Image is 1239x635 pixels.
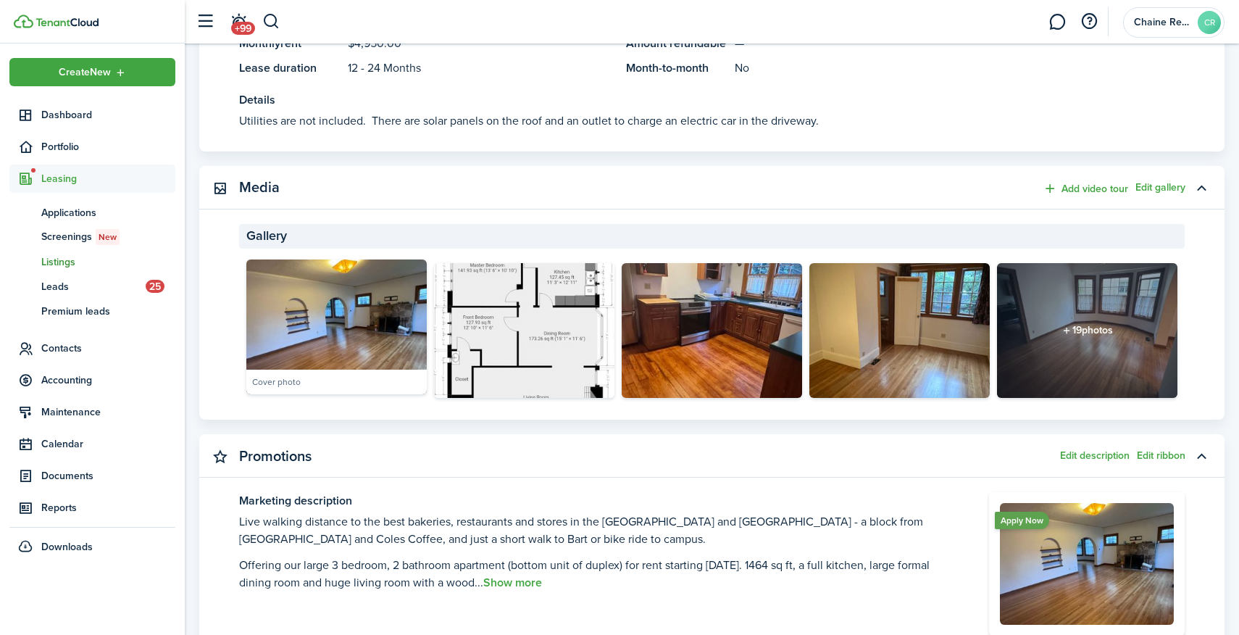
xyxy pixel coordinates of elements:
span: Documents [41,468,175,483]
a: Applications [9,200,175,225]
button: Open menu [9,58,175,86]
span: New [99,231,117,244]
div: Cover photo [252,375,301,389]
span: Contacts [41,341,175,356]
span: Maintenance [41,404,175,420]
span: Dashboard [41,107,175,123]
span: Portfolio [41,139,175,154]
p: Live walking distance to the best bakeries, restaurants and stores in the [GEOGRAPHIC_DATA] and [... [239,513,946,548]
button: Edit ribbon [1137,450,1185,462]
a: Listings [9,249,175,274]
span: Leasing [41,171,175,186]
avatar-text: CR [1198,11,1221,34]
img: Image [622,263,802,399]
span: Leads [41,279,146,294]
a: Reports [9,494,175,522]
a: Dashboard [9,101,175,129]
span: Chaine Rentals [1134,17,1192,28]
img: TenantCloud [36,18,99,27]
button: Edit gallery [1135,182,1185,194]
panel-main-title: Marketing description [239,492,946,510]
span: Premium leads [41,304,175,319]
img: Image [809,263,990,399]
span: Calendar [41,436,175,452]
ribbon: Apply Now [995,512,1049,529]
a: Leads25 [9,274,175,299]
span: Downloads [41,539,93,555]
button: Open resource center [1077,9,1101,34]
button: Toggle accordion [1189,175,1214,200]
p: Offering our large 3 bedroom, 2 bathroom apartment (bottom unit of duplex) for rent starting [DAT... [239,557,946,592]
a: ScreeningsNew [9,225,175,249]
button: Open sidebar [191,8,219,36]
button: Search [262,9,280,34]
panel-main-title: Details [239,91,1185,109]
img: TenantCloud [14,14,33,28]
span: Accounting [41,373,175,388]
panel-main-description: No [735,59,1185,77]
span: Create New [59,67,111,78]
div: 19 photos [997,263,1177,399]
span: Gallery [246,226,287,246]
span: Reports [41,500,175,515]
a: Messaging [1043,4,1071,41]
panel-main-body: Toggle accordion [199,224,1225,420]
panel-main-body: Toggle accordion [199,10,1225,152]
panel-main-title: Month-to-month [626,59,727,77]
panel-main-title: Media [239,179,280,196]
p: Utilities are not included. There are solar panels on the roof and an outlet to charge an electri... [239,112,1185,130]
panel-main-title: Lease duration [239,59,341,77]
span: 25 [146,280,164,293]
panel-main-title: Promotions [239,448,312,465]
button: Show more [483,576,542,589]
span: Screenings [41,229,175,245]
a: Notifications [225,4,252,41]
button: Edit description [1060,450,1130,462]
img: Listing avatar [1000,503,1174,625]
span: +99 [231,22,255,35]
panel-main-description: 12 - 24 Months [348,59,612,77]
button: Add video tour [1043,180,1128,197]
span: Applications [41,205,175,220]
button: Toggle accordion [1189,444,1214,468]
img: Image [246,260,427,395]
a: Premium leads [9,299,175,323]
span: Listings [41,254,175,270]
img: Image [434,263,614,399]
